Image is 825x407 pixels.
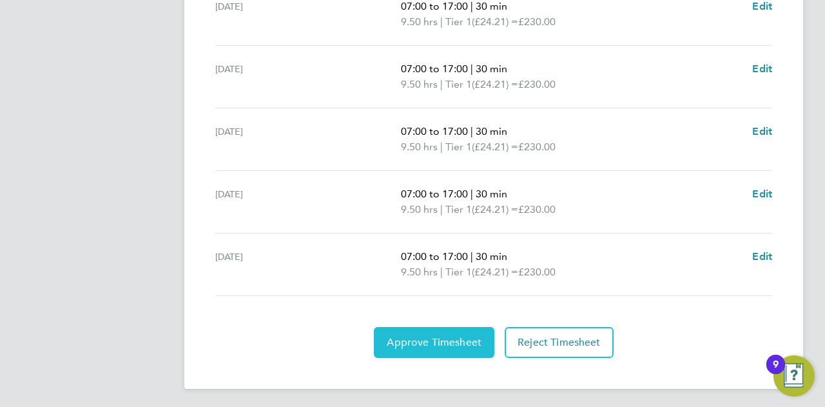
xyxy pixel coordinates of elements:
span: £230.00 [518,266,556,278]
span: 07:00 to 17:00 [401,63,468,75]
span: (£24.21) = [472,203,518,215]
span: Edit [752,250,772,263]
span: 9.50 hrs [401,203,438,215]
span: Reject Timesheet [518,336,601,349]
button: Open Resource Center, 9 new notifications [773,355,815,397]
span: £230.00 [518,78,556,90]
span: Approve Timesheet [387,336,481,349]
span: 30 min [476,188,507,200]
span: | [471,188,473,200]
span: £230.00 [518,203,556,215]
span: (£24.21) = [472,78,518,90]
span: | [471,125,473,137]
a: Edit [752,249,772,264]
span: | [471,63,473,75]
span: 9.50 hrs [401,78,438,90]
span: 07:00 to 17:00 [401,125,468,137]
div: [DATE] [215,61,401,92]
span: (£24.21) = [472,141,518,153]
span: Tier 1 [445,264,472,280]
span: | [440,203,443,215]
span: | [440,266,443,278]
span: | [440,15,443,28]
span: | [440,78,443,90]
div: 9 [773,364,779,381]
a: Edit [752,124,772,139]
span: Tier 1 [445,202,472,217]
button: Reject Timesheet [505,327,614,358]
div: [DATE] [215,186,401,217]
div: [DATE] [215,124,401,155]
span: 30 min [476,63,507,75]
span: 30 min [476,250,507,263]
a: Edit [752,186,772,202]
span: Tier 1 [445,14,472,30]
span: £230.00 [518,141,556,153]
span: Edit [752,63,772,75]
span: 07:00 to 17:00 [401,250,468,263]
span: 9.50 hrs [401,141,438,153]
span: Edit [752,188,772,200]
span: (£24.21) = [472,266,518,278]
span: | [471,250,473,263]
span: Tier 1 [445,139,472,155]
span: (£24.21) = [472,15,518,28]
button: Approve Timesheet [374,327,494,358]
span: | [440,141,443,153]
span: 9.50 hrs [401,15,438,28]
span: Tier 1 [445,77,472,92]
div: [DATE] [215,249,401,280]
span: Edit [752,125,772,137]
span: 9.50 hrs [401,266,438,278]
a: Edit [752,61,772,77]
span: 30 min [476,125,507,137]
span: 07:00 to 17:00 [401,188,468,200]
span: £230.00 [518,15,556,28]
